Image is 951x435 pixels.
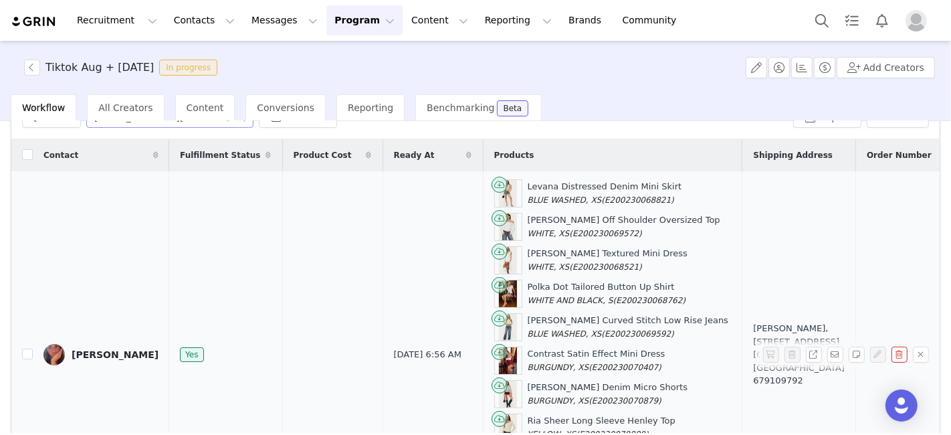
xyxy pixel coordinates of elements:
span: All Creators [98,102,152,113]
span: (E200230068762) [613,296,686,305]
span: Send Email [827,347,849,363]
img: Product Image [499,180,517,207]
img: Product Image [499,381,517,408]
span: BLUE WASHED, XS [528,195,602,205]
span: (E200230068521) [569,262,642,272]
div: Contrast Satin Effect Mini Dress [528,347,665,373]
span: Workflow [22,102,65,113]
img: 4a9d3a8b-75f0-4510-b442-0c77c3d7b997.jpg [43,344,65,365]
a: Community [615,5,691,35]
span: WHITE, XS [528,229,570,238]
span: Benchmarking [427,102,494,113]
span: WHITE, XS [528,262,570,272]
span: Products [494,149,534,161]
img: grin logo [11,15,58,28]
img: Product Image [499,347,517,374]
span: WHITE AND BLACK, S [528,296,613,305]
img: Product Image [499,247,517,274]
button: Search [807,5,837,35]
span: Ready At [394,149,435,161]
div: Levana Distressed Denim Mini Skirt [528,180,682,206]
div: [PERSON_NAME] Off Shoulder Oversized Top [528,213,720,240]
button: Recruitment [69,5,165,35]
button: Messages [243,5,326,35]
span: Content [187,102,224,113]
div: [PERSON_NAME], [STREET_ADDRESS]. [GEOGRAPHIC_DATA] [GEOGRAPHIC_DATA] [753,322,845,387]
button: Reporting [477,5,560,35]
span: [DATE] 6:56 AM [394,348,462,361]
div: [PERSON_NAME] Curved Stitch Low Rise Jeans [528,314,729,340]
button: Program [326,5,403,35]
button: Add Creators [837,57,935,78]
span: Reporting [348,102,393,113]
h3: Tiktok Aug + [DATE] [45,60,154,76]
span: Order Number [867,149,932,161]
a: Brands [560,5,613,35]
button: Contacts [166,5,243,35]
span: (E200230070407) [589,363,661,372]
div: [PERSON_NAME] Denim Micro Shorts [528,381,688,407]
img: Product Image [499,314,517,341]
span: (E200230068821) [601,195,674,205]
button: Content [403,5,476,35]
div: [PERSON_NAME] Textured Mini Dress [528,247,688,273]
img: placeholder-profile.jpg [906,10,927,31]
span: Conversions [257,102,314,113]
span: Fulfillment Status [180,149,260,161]
span: In progress [159,60,217,76]
div: Open Intercom Messenger [885,389,918,422]
div: Polka Dot Tailored Button Up Shirt [528,280,686,307]
div: Beta [504,104,522,112]
span: Yes [180,347,203,362]
span: Product Cost [294,149,352,161]
button: Profile [897,10,940,31]
span: (E200230069572) [569,229,642,238]
span: BLUE WASHED, XS [528,329,602,339]
span: BURGUNDY, XS [528,363,589,372]
img: Product Image [499,280,517,307]
a: [PERSON_NAME] [43,344,158,365]
span: Shipping Address [753,149,833,161]
span: Contact [43,149,78,161]
span: (E200230070879) [589,396,661,406]
button: Notifications [867,5,897,35]
img: Product Image [499,213,517,240]
div: [PERSON_NAME] [72,349,158,360]
div: 679109792 [753,374,845,387]
span: BURGUNDY, XS [528,396,589,406]
a: Tasks [837,5,867,35]
span: [object Object] [24,60,223,76]
span: (E200230069592) [601,329,674,339]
